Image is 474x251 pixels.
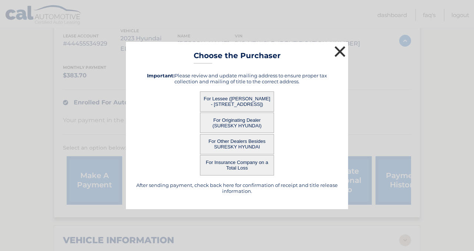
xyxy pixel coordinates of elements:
[200,113,274,133] button: For Originating Dealer (SURESKY HYUNDAI)
[135,182,339,194] h5: After sending payment, check back here for confirmation of receipt and title release information.
[200,155,274,175] button: For Insurance Company on a Total Loss
[200,134,274,154] button: For Other Dealers Besides SURESKY HYUNDAI
[194,51,281,64] h3: Choose the Purchaser
[147,73,174,78] strong: Important:
[135,73,339,84] h5: Please review and update mailing address to ensure proper tax collection and mailing of title to ...
[333,44,347,59] button: ×
[200,91,274,112] button: For Lessee ([PERSON_NAME] - [STREET_ADDRESS])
